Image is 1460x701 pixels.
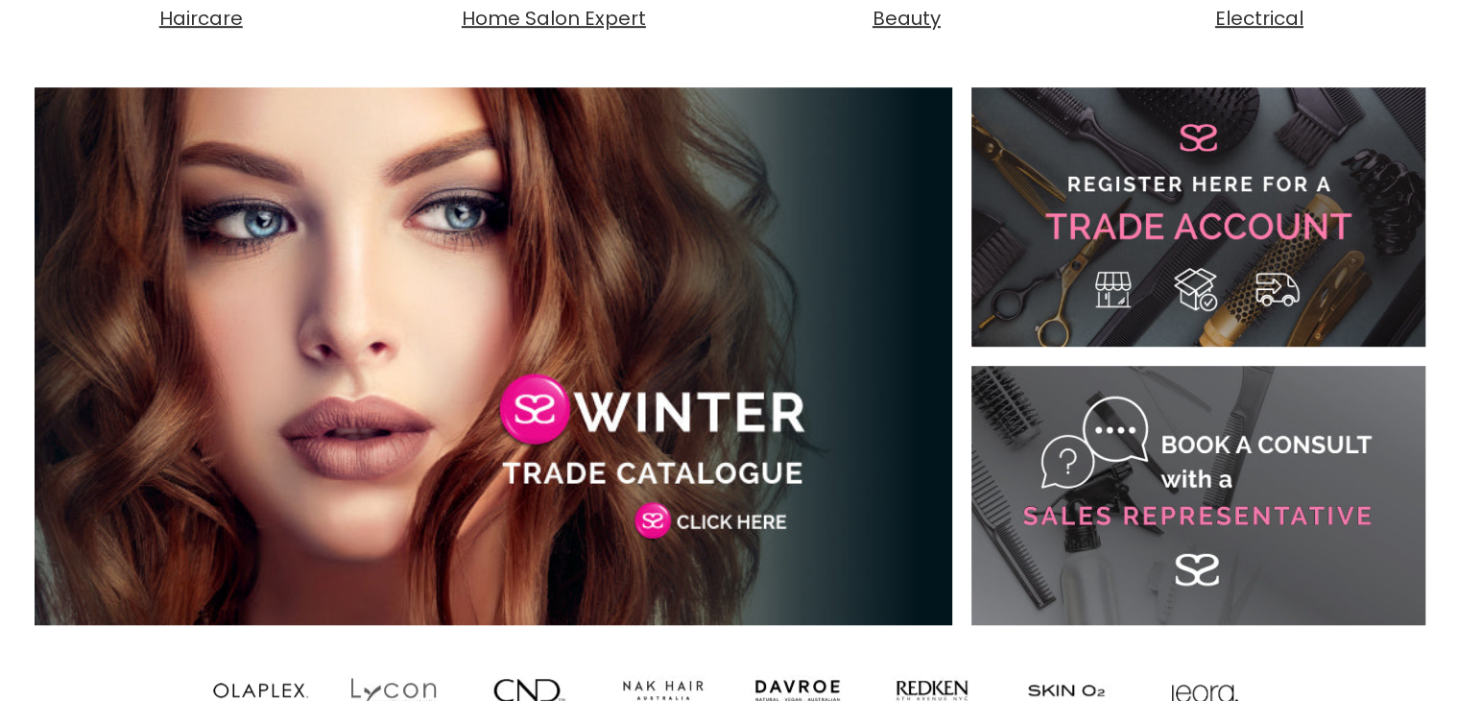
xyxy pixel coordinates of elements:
[873,5,941,32] span: Beauty
[1364,611,1441,682] iframe: Gorgias live chat messenger
[159,5,243,32] span: Haircare
[1215,5,1304,32] span: Electrical
[462,5,646,32] span: Home Salon Expert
